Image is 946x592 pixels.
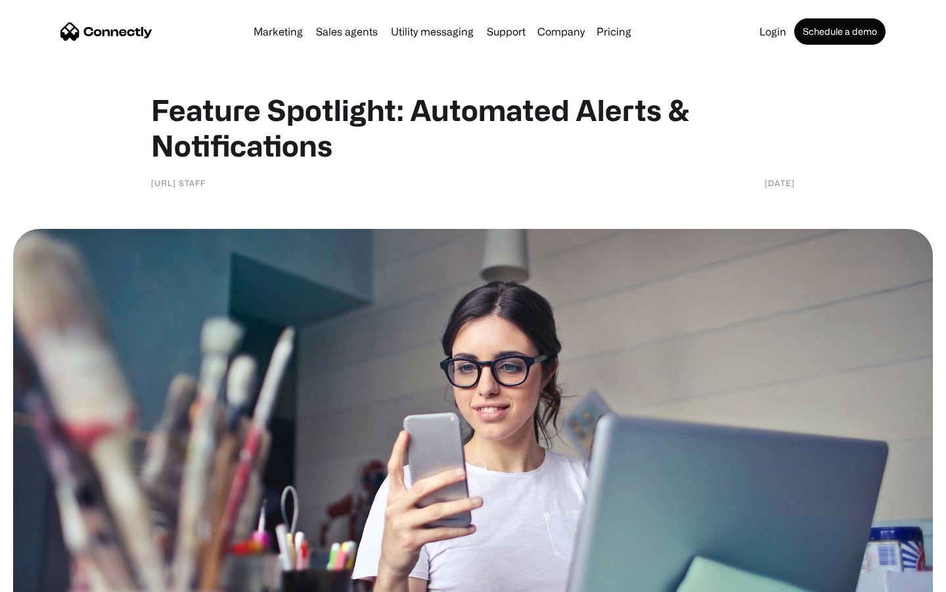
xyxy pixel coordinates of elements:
a: Schedule a demo [794,18,886,45]
aside: Language selected: English [13,569,79,587]
a: Utility messaging [386,26,479,37]
a: Pricing [591,26,637,37]
a: Sales agents [311,26,383,37]
ul: Language list [26,569,79,587]
div: [DATE] [765,176,795,189]
h1: Feature Spotlight: Automated Alerts & Notifications [151,92,795,163]
div: Company [537,22,585,41]
a: Marketing [248,26,308,37]
div: [URL] staff [151,176,206,189]
a: Support [482,26,531,37]
a: Login [754,26,792,37]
